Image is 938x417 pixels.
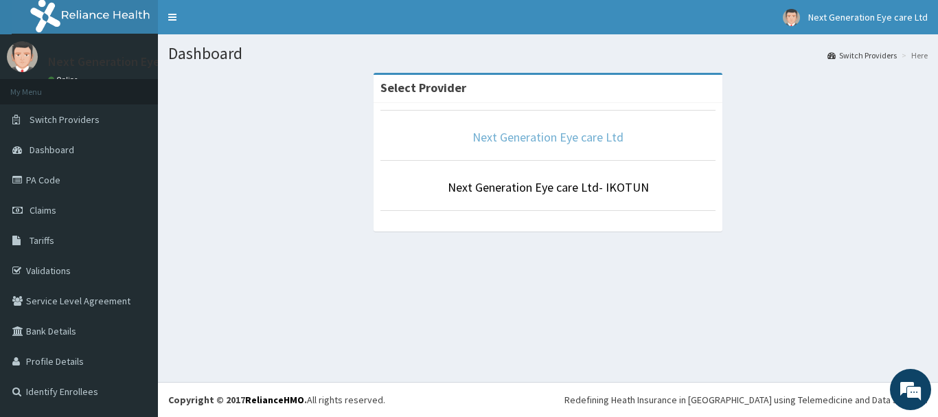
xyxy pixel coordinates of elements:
p: Next Generation Eye care Ltd [48,56,207,68]
span: Dashboard [30,144,74,156]
img: User Image [7,41,38,72]
strong: Copyright © 2017 . [168,394,307,406]
h1: Dashboard [168,45,928,63]
a: Switch Providers [827,49,897,61]
a: RelianceHMO [245,394,304,406]
strong: Select Provider [380,80,466,95]
div: Redefining Heath Insurance in [GEOGRAPHIC_DATA] using Telemedicine and Data Science! [564,393,928,407]
li: Here [898,49,928,61]
span: Switch Providers [30,113,100,126]
span: Next Generation Eye care Ltd [808,11,928,23]
a: Next Generation Eye care Ltd [472,129,624,145]
span: Claims [30,204,56,216]
img: User Image [783,9,800,26]
a: Online [48,75,81,84]
span: Tariffs [30,234,54,247]
footer: All rights reserved. [158,382,938,417]
a: Next Generation Eye care Ltd- IKOTUN [448,179,649,195]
